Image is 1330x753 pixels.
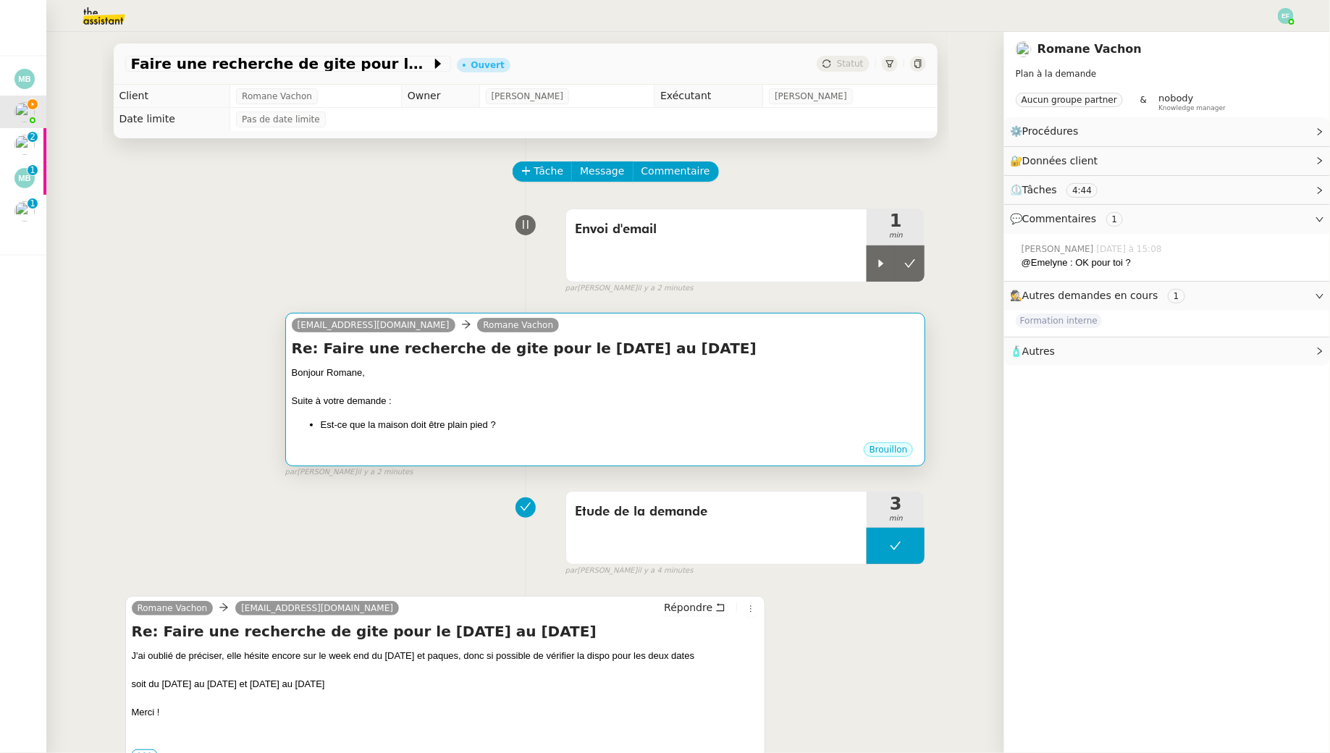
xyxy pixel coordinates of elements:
span: Etude de la demande [575,501,859,523]
img: svg [14,69,35,89]
span: 🔐 [1010,153,1104,169]
span: par [285,466,298,479]
div: ⚙️Procédures [1004,117,1330,146]
span: 3 [867,495,925,513]
span: Brouillon [870,445,908,455]
a: Romane Vachon [132,602,214,615]
span: [DATE] à 15:08 [1097,243,1165,256]
a: Romane Vachon [1038,42,1142,56]
span: Autres demandes en cours [1022,290,1158,301]
img: users%2FSg6jQljroSUGpSfKFUOPmUmNaZ23%2Favatar%2FUntitled.png [14,201,35,222]
span: Envoi d'email [575,219,859,240]
span: il y a 4 minutes [637,565,693,577]
a: Romane Vachon [477,319,559,332]
span: Données client [1022,155,1098,167]
div: J'ai oublié de préciser, elle hésite encore sur le week end du [DATE] et paques, donc si possible... [132,649,759,720]
span: Pas de date limite [242,112,320,127]
span: 1 [867,212,925,230]
div: 🔐Données client [1004,147,1330,175]
span: il y a 2 minutes [357,466,413,479]
span: Plan à la demande [1016,69,1097,79]
nz-tag: Aucun groupe partner [1016,93,1123,107]
button: Message [571,161,633,182]
p: 1 [30,198,35,211]
span: Commentaires [1022,213,1096,224]
span: Statut [837,59,864,69]
div: @Emelyne : OK pour toi ? [1022,256,1318,270]
nz-tag: 4:44 [1066,183,1098,198]
button: Répondre [659,600,731,615]
span: Tâche [534,163,564,180]
div: 🧴Autres [1004,337,1330,366]
small: [PERSON_NAME] [565,282,694,295]
span: [PERSON_NAME] [492,89,564,104]
img: users%2F8b5K4WuLB4fkrqH4og3fBdCrwGs1%2Favatar%2F1516943936898.jpeg [14,135,35,155]
span: Formation interne [1016,314,1102,328]
div: ⏲️Tâches 4:44 [1004,176,1330,204]
td: Client [114,85,230,108]
span: 🕵️ [1010,290,1191,301]
h4: Re: Faire une recherche de gite pour le [DATE] au [DATE] [132,621,759,641]
span: par [565,282,578,295]
span: Faire une recherche de gite pour le [DATE] au [DATE] [131,56,431,71]
div: 🕵️Autres demandes en cours 1 [1004,282,1330,310]
p: 1 [30,165,35,178]
img: svg [14,168,35,188]
span: min [867,513,925,525]
nz-tag: 1 [1168,289,1185,303]
div: soit du [DATE] au [DATE] et [DATE] au [DATE] Merci ! [132,677,759,720]
div: Bonjour Romane, [292,366,919,380]
td: Date limite [114,108,230,131]
img: svg [1278,8,1294,24]
div: Suite à votre demande : [292,394,919,408]
span: Message [580,163,624,180]
span: [EMAIL_ADDRESS][DOMAIN_NAME] [298,320,450,330]
div: Ouvert [471,61,505,70]
span: Romane Vachon [242,89,312,104]
span: [PERSON_NAME] [775,89,847,104]
nz-badge-sup: 1 [28,198,38,209]
span: ⏲️ [1010,184,1110,195]
img: users%2FyQfMwtYgTqhRP2YHWHmG2s2LYaD3%2Favatar%2Fprofile-pic.png [1016,41,1032,57]
span: Knowledge manager [1158,104,1226,112]
td: Exécutant [655,85,763,108]
span: 💬 [1010,213,1129,224]
nz-badge-sup: 2 [28,132,38,142]
span: min [867,230,925,242]
div: 💬Commentaires 1 [1004,205,1330,233]
small: [PERSON_NAME] [565,565,694,577]
button: Commentaire [633,161,719,182]
span: Répondre [664,600,712,615]
button: Tâche [513,161,573,182]
img: users%2FyQfMwtYgTqhRP2YHWHmG2s2LYaD3%2Favatar%2Fprofile-pic.png [14,102,35,122]
nz-tag: 1 [1106,212,1124,227]
span: Autres [1022,345,1055,357]
span: & [1140,93,1147,112]
span: nobody [1158,93,1193,104]
span: il y a 2 minutes [637,282,693,295]
span: [PERSON_NAME] [1022,243,1097,256]
nz-badge-sup: 1 [28,165,38,175]
td: Owner [401,85,479,108]
span: 🧴 [1010,345,1055,357]
app-user-label: Knowledge manager [1158,93,1226,112]
span: par [565,565,578,577]
span: ⚙️ [1010,123,1085,140]
span: Tâches [1022,184,1057,195]
p: 2 [30,132,35,145]
small: [PERSON_NAME] [285,466,413,479]
span: [EMAIL_ADDRESS][DOMAIN_NAME] [241,603,393,613]
span: Procédures [1022,125,1079,137]
li: Est-ce que la maison doit être plain pied ? [321,418,919,432]
h4: Re: Faire une recherche de gite pour le [DATE] au [DATE] [292,338,919,358]
span: Commentaire [641,163,710,180]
